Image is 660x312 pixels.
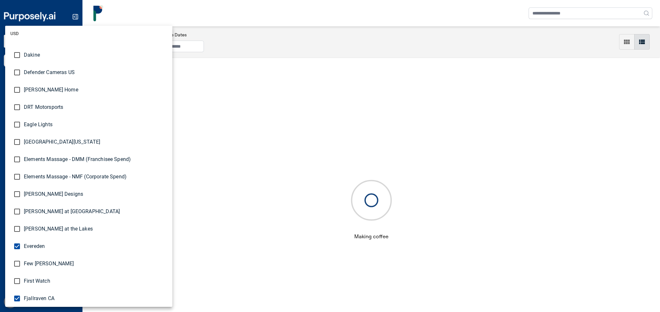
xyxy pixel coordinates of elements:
span: Eagle Lights [24,121,167,128]
span: First Watch [24,277,167,285]
span: Defender Cameras US [24,69,167,76]
span: Elements Massage - NMF (Corporate Spend) [24,173,167,181]
span: Evereden [24,242,167,250]
span: Few [PERSON_NAME] [24,260,167,268]
span: DRT Motorsports [24,103,167,111]
span: [PERSON_NAME] at the Lakes [24,225,167,233]
span: [PERSON_NAME] Designs [24,190,167,198]
li: USD [5,26,172,41]
span: [PERSON_NAME] at [GEOGRAPHIC_DATA] [24,208,167,215]
span: Elements Massage - DMM (Franchisee Spend) [24,156,167,163]
span: Dakine [24,51,167,59]
span: [PERSON_NAME] Home [24,86,167,94]
span: Fjallraven CA [24,295,167,302]
span: [GEOGRAPHIC_DATA][US_STATE] [24,138,167,146]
